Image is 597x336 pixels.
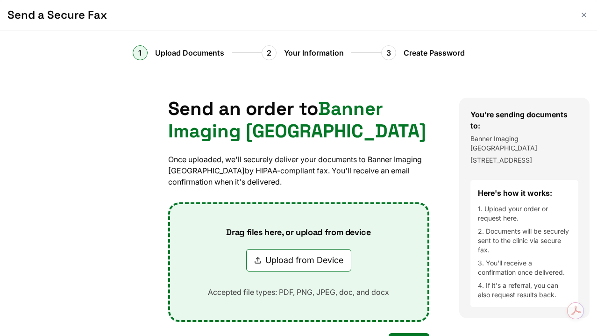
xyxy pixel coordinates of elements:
li: 4. If it's a referral, you can also request results back. [478,281,571,300]
h1: Send an order to [168,98,429,143]
div: 2 [262,45,277,60]
p: Drag files here, or upload from device [211,227,385,238]
li: 3. You'll receive a confirmation once delivered. [478,258,571,277]
p: Once uploaded, we'll securely deliver your documents to Banner Imaging [GEOGRAPHIC_DATA] by HIPAA... [168,154,429,187]
li: 2. Documents will be securely sent to the clinic via secure fax. [478,227,571,255]
span: Create Password [404,47,465,58]
h4: Here's how it works: [478,187,571,199]
div: 3 [381,45,396,60]
button: Close [578,9,590,21]
button: Upload from Device [246,249,351,272]
span: Upload Documents [155,47,224,58]
li: 1. Upload your order or request here. [478,204,571,223]
span: Banner Imaging [GEOGRAPHIC_DATA] [168,97,426,143]
p: [STREET_ADDRESS] [470,156,579,165]
h3: You're sending documents to: [470,109,579,131]
p: Accepted file types: PDF, PNG, JPEG, doc, and docx [193,286,404,298]
p: Banner Imaging [GEOGRAPHIC_DATA] [470,134,579,153]
h1: Send a Secure Fax [7,7,571,22]
span: Your Information [284,47,344,58]
div: 1 [133,45,148,60]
